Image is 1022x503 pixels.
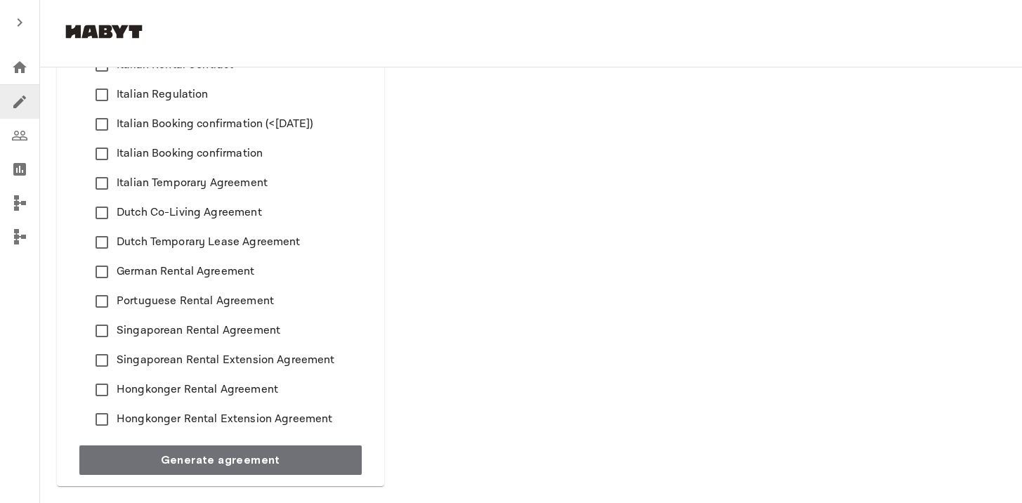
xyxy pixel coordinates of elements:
[117,263,254,280] span: German Rental Agreement
[117,86,209,103] span: Italian Regulation
[117,411,333,428] span: Hongkonger Rental Extension Agreement
[117,234,301,251] span: Dutch Temporary Lease Agreement
[117,175,268,192] span: Italian Temporary Agreement
[62,25,146,39] img: Habyt
[117,204,262,221] span: Dutch Co-Living Agreement
[117,145,263,162] span: Italian Booking confirmation
[117,352,335,369] span: Singaporean Rental Extension Agreement
[117,116,314,133] span: Italian Booking confirmation (<[DATE])
[117,293,274,310] span: Portuguese Rental Agreement
[117,322,280,339] span: Singaporean Rental Agreement
[117,381,278,398] span: Hongkonger Rental Agreement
